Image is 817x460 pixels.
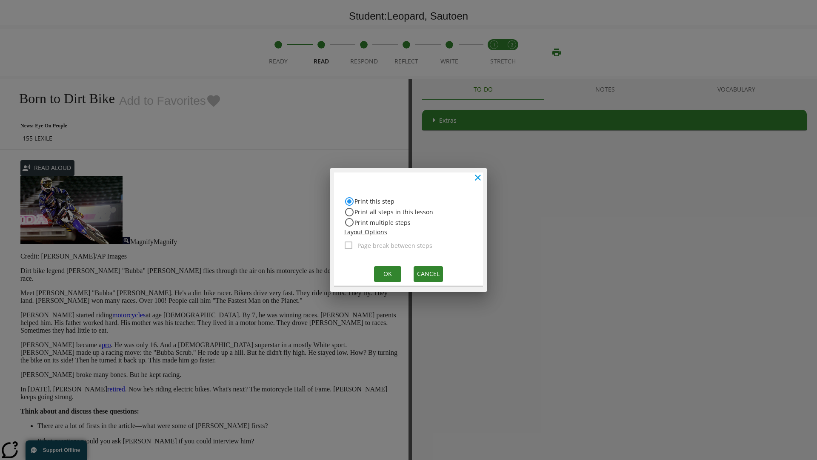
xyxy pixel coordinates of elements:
[354,218,411,227] span: Print multiple steps
[468,168,487,187] button: close
[374,266,401,282] button: Ok, Will open in new browser window or tab
[344,227,440,236] p: Layout Options
[357,241,432,250] span: Page break between steps
[354,207,433,216] span: Print all steps in this lesson
[414,266,443,282] button: Cancel
[354,197,394,206] span: Print this step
